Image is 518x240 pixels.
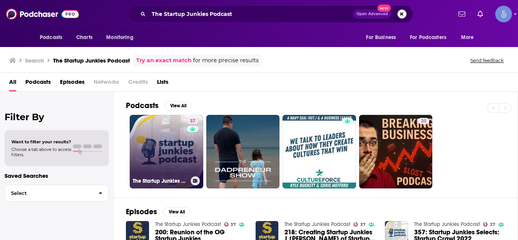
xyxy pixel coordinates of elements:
a: Show notifications dropdown [474,8,486,20]
a: All [9,76,16,91]
button: open menu [361,30,405,45]
span: 37 [360,223,366,226]
button: open menu [101,30,143,45]
span: Monitoring [106,32,133,43]
span: Credits [128,76,148,91]
span: Choose a tab above to access filters. [11,147,71,157]
img: User Profile [495,6,512,22]
button: Show profile menu [495,6,512,22]
a: 37 [353,222,366,227]
a: 20 [359,115,433,188]
a: 20 [418,118,429,124]
a: Charts [71,30,97,45]
span: for more precise results [193,56,259,65]
button: Open AdvancedNew [353,9,391,19]
a: Podcasts [25,76,51,91]
h2: Filter By [5,111,109,122]
span: For Podcasters [410,32,446,43]
a: PodcastsView All [126,101,192,110]
span: Want to filter your results? [11,139,71,144]
button: Send feedback [468,57,506,64]
button: Select [5,185,109,202]
input: Search podcasts, credits, & more... [149,8,353,20]
a: 37 [187,118,198,124]
span: 20 [421,118,426,125]
a: The Startup Junkies Podcast [414,221,480,227]
span: Networks [94,76,119,91]
button: open menu [456,30,483,45]
a: Episodes [60,76,85,91]
h2: Podcasts [126,101,159,110]
span: For Business [366,32,396,43]
span: 37 [190,118,195,125]
span: Logged in as Spiral5-G1 [495,6,512,22]
span: Podcasts [40,32,62,43]
h2: Episodes [126,207,157,216]
h3: The Startup Junkies Podcast [133,178,188,184]
button: View All [163,207,190,216]
a: The Startup Junkies Podcast [155,221,221,227]
span: 37 [490,223,495,226]
span: 37 [231,223,236,226]
span: Select [5,191,93,196]
button: open menu [35,30,72,45]
a: The Startup Junkies Podcast [284,221,350,227]
a: Show notifications dropdown [455,8,468,20]
h3: Search [25,57,44,64]
button: View All [165,101,192,110]
a: EpisodesView All [126,207,190,216]
span: Charts [76,32,93,43]
a: 37 [483,222,495,227]
a: 37The Startup Junkies Podcast [130,115,203,188]
h3: The Startup Junkies Podcast [53,57,130,64]
p: Saved Searches [5,172,109,179]
button: open menu [405,30,457,45]
div: Search podcasts, credits, & more... [128,5,413,23]
img: Podchaser - Follow, Share and Rate Podcasts [6,7,79,21]
span: More [461,32,474,43]
a: 37 [224,222,236,227]
a: Try an exact match [136,56,192,65]
span: New [377,5,391,12]
span: Open Advanced [356,12,388,16]
a: Lists [157,76,168,91]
